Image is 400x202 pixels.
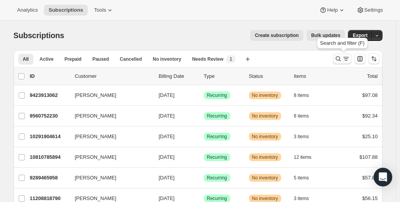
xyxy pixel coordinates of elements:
p: 10810785894 [30,153,69,161]
p: 9560752230 [30,112,69,120]
p: Customer [75,72,153,80]
span: Help [327,7,337,13]
div: Open Intercom Messenger [374,168,392,186]
span: Export [353,32,367,39]
div: 10291904614[PERSON_NAME][DATE]SuccessRecurringWarningNo inventory3 items$25.10 [30,131,378,142]
span: No inventory [153,56,181,62]
p: Total [367,72,377,80]
span: $56.15 [362,195,378,201]
span: Recurring [207,92,227,98]
span: Subscriptions [14,31,64,40]
span: [PERSON_NAME] [75,133,117,141]
span: [PERSON_NAME] [75,153,117,161]
span: Tools [94,7,106,13]
span: Recurring [207,154,227,160]
span: Cancelled [120,56,142,62]
span: [DATE] [159,154,175,160]
button: [PERSON_NAME] [70,130,148,143]
button: Tools [89,5,118,16]
span: Recurring [207,133,227,140]
button: Create new view [242,54,254,65]
span: $92.34 [362,113,378,119]
p: Billing Date [159,72,198,80]
span: Recurring [207,195,227,202]
span: No inventory [252,195,278,202]
button: 12 items [294,152,320,163]
div: 10810785894[PERSON_NAME][DATE]SuccessRecurringWarningNo inventory12 items$107.88 [30,152,378,163]
span: [DATE] [159,113,175,119]
button: 5 items [294,172,318,183]
span: 12 items [294,154,311,160]
span: [PERSON_NAME] [75,174,117,182]
span: [PERSON_NAME] [75,91,117,99]
span: Settings [364,7,383,13]
button: Bulk updates [306,30,345,41]
span: No inventory [252,175,278,181]
div: Items [294,72,333,80]
span: [DATE] [159,92,175,98]
span: $107.88 [360,154,378,160]
button: Help [315,5,350,16]
span: Needs Review [192,56,224,62]
button: Analytics [12,5,42,16]
button: [PERSON_NAME] [70,172,148,184]
span: $57.89 [362,175,378,181]
button: Export [348,30,372,41]
button: Search and filter results [333,53,351,64]
button: Sort the results [369,53,379,64]
button: [PERSON_NAME] [70,89,148,102]
span: $97.08 [362,92,378,98]
span: Bulk updates [311,32,340,39]
span: Recurring [207,175,227,181]
span: 1 [230,56,232,62]
span: All [23,56,29,62]
button: 3 items [294,131,318,142]
div: Type [204,72,243,80]
span: No inventory [252,113,278,119]
div: 9423913062[PERSON_NAME][DATE]SuccessRecurringWarningNo inventory8 items$97.08 [30,90,378,101]
span: 3 items [294,195,309,202]
p: 9289465958 [30,174,69,182]
span: No inventory [252,154,278,160]
button: Customize table column order and visibility [355,53,365,64]
span: [PERSON_NAME] [75,112,117,120]
span: No inventory [252,133,278,140]
span: Paused [92,56,109,62]
span: Active [40,56,54,62]
p: ID [30,72,69,80]
span: Create subscription [255,32,299,39]
span: [DATE] [159,133,175,139]
button: 8 items [294,90,318,101]
p: Status [249,72,288,80]
span: [DATE] [159,195,175,201]
span: 8 items [294,113,309,119]
span: [DATE] [159,175,175,181]
button: Subscriptions [44,5,88,16]
p: 10291904614 [30,133,69,141]
button: Create subscription [250,30,303,41]
div: IDCustomerBilling DateTypeStatusItemsTotal [30,72,378,80]
span: Prepaid [64,56,82,62]
span: No inventory [252,92,278,98]
button: [PERSON_NAME] [70,110,148,122]
span: Subscriptions [49,7,83,13]
span: 5 items [294,175,309,181]
button: 8 items [294,111,318,121]
span: Analytics [17,7,38,13]
span: 3 items [294,133,309,140]
p: 9423913062 [30,91,69,99]
button: Settings [352,5,388,16]
span: Recurring [207,113,227,119]
span: $25.10 [362,133,378,139]
button: [PERSON_NAME] [70,151,148,163]
span: 8 items [294,92,309,98]
div: 9289465958[PERSON_NAME][DATE]SuccessRecurringWarningNo inventory5 items$57.89 [30,172,378,183]
div: 9560752230[PERSON_NAME][DATE]SuccessRecurringWarningNo inventory8 items$92.34 [30,111,378,121]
